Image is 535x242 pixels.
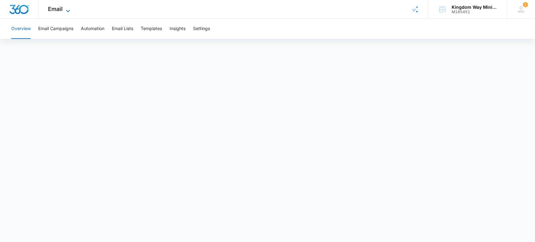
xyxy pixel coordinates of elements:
button: Email Campaigns [38,19,73,39]
div: account id [452,10,497,14]
div: account name [452,5,497,10]
button: Insights [170,19,186,39]
button: Email Lists [112,19,133,39]
button: Overview [11,19,31,39]
div: notifications count [523,2,528,7]
button: Templates [141,19,162,39]
button: Settings [193,19,210,39]
span: 2 [523,2,528,7]
button: Automation [81,19,104,39]
span: Email [48,6,63,12]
